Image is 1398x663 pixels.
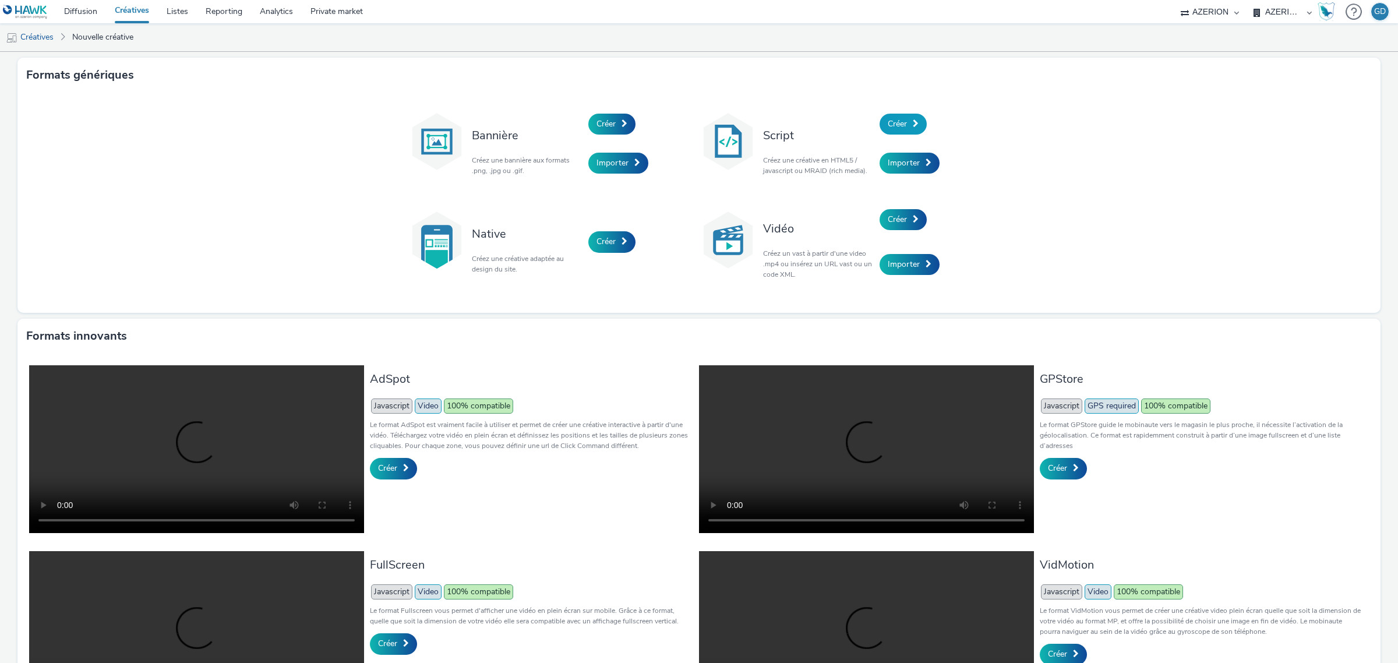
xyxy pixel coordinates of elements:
[1048,463,1067,474] span: Créer
[1041,398,1082,414] span: Javascript
[596,157,629,168] span: Importer
[588,153,648,174] a: Importer
[408,211,466,269] img: native.svg
[1040,371,1363,387] h3: GPStore
[1048,648,1067,660] span: Créer
[370,458,417,479] a: Créer
[763,248,874,280] p: Créez un vast à partir d'une video .mp4 ou insérez un URL vast ou un code XML.
[1085,584,1111,599] span: Video
[1318,2,1335,21] img: Hawk Academy
[880,153,940,174] a: Importer
[408,112,466,171] img: banner.svg
[370,419,693,451] p: Le format AdSpot est vraiment facile à utiliser et permet de créer une créative interactive à par...
[1114,584,1183,599] span: 100% compatible
[1040,557,1363,573] h3: VidMotion
[888,118,907,129] span: Créer
[763,155,874,176] p: Créez une créative en HTML5 / javascript ou MRAID (rich media).
[1085,398,1139,414] span: GPS required
[596,118,616,129] span: Créer
[6,32,17,44] img: mobile
[763,128,874,143] h3: Script
[66,23,139,51] a: Nouvelle créative
[1141,398,1210,414] span: 100% compatible
[444,398,513,414] span: 100% compatible
[415,398,442,414] span: Video
[1040,458,1087,479] a: Créer
[371,398,412,414] span: Javascript
[370,633,417,654] a: Créer
[472,226,582,242] h3: Native
[415,584,442,599] span: Video
[880,114,927,135] a: Créer
[26,327,127,345] h3: Formats innovants
[588,114,636,135] a: Créer
[1040,419,1363,451] p: Le format GPStore guide le mobinaute vers le magasin le plus proche, il nécessite l’activation de...
[880,254,940,275] a: Importer
[472,253,582,274] p: Créez une créative adaptée au design du site.
[888,214,907,225] span: Créer
[588,231,636,252] a: Créer
[763,221,874,237] h3: Vidéo
[378,463,397,474] span: Créer
[472,155,582,176] p: Créez une bannière aux formats .png, .jpg ou .gif.
[370,371,693,387] h3: AdSpot
[378,638,397,649] span: Créer
[3,5,48,19] img: undefined Logo
[370,557,693,573] h3: FullScreen
[444,584,513,599] span: 100% compatible
[1318,2,1340,21] a: Hawk Academy
[699,211,757,269] img: video.svg
[472,128,582,143] h3: Bannière
[1374,3,1386,20] div: GD
[1041,584,1082,599] span: Javascript
[880,209,927,230] a: Créer
[1040,605,1363,637] p: Le format VidMotion vous permet de créer une créative video plein écran quelle que soit la dimens...
[370,605,693,626] p: Le format Fullscreen vous permet d'afficher une vidéo en plein écran sur mobile. Grâce à ce forma...
[888,259,920,270] span: Importer
[26,66,134,84] h3: Formats génériques
[888,157,920,168] span: Importer
[596,236,616,247] span: Créer
[699,112,757,171] img: code.svg
[371,584,412,599] span: Javascript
